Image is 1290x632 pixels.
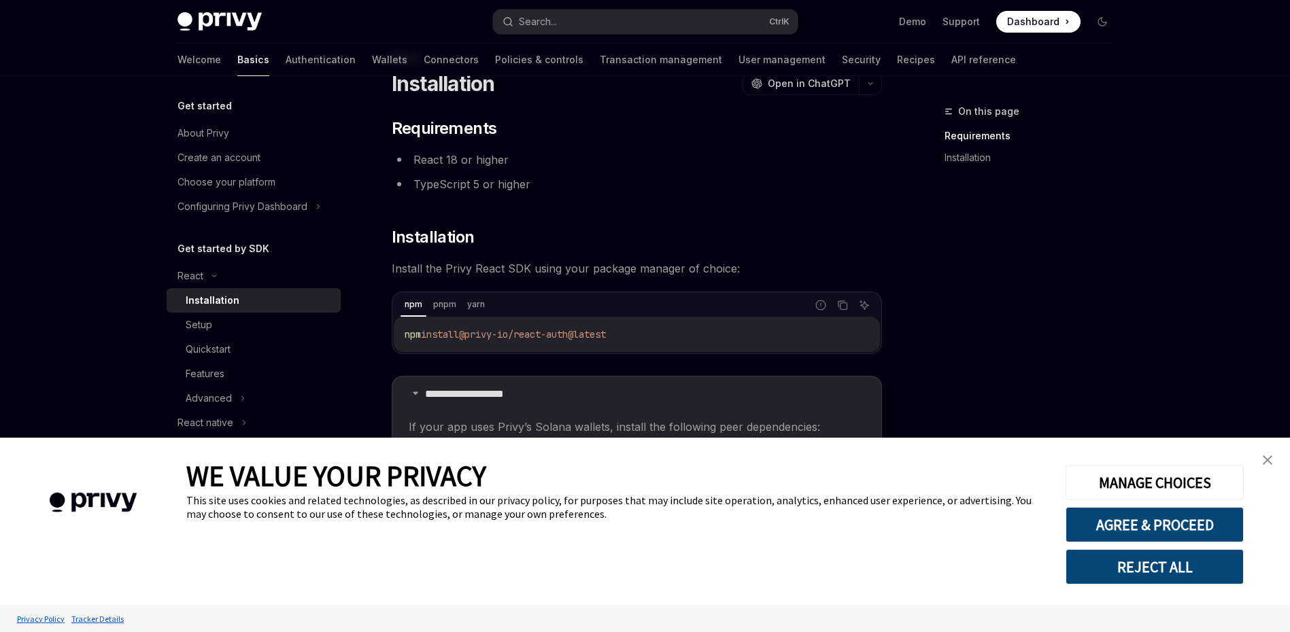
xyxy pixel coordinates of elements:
button: Toggle dark mode [1091,11,1113,33]
div: yarn [463,296,489,313]
div: Features [186,366,224,382]
span: install [421,328,459,340]
a: Basics [237,43,269,76]
span: @privy-io/react-auth@latest [459,328,606,340]
a: Choose your platform [167,170,341,194]
button: Copy the contents from the code block [834,296,851,314]
div: Quickstart [186,341,231,357]
li: TypeScript 5 or higher [392,175,882,194]
h1: Installation [392,71,495,96]
a: About Privy [167,121,341,145]
div: Create an account [177,150,260,166]
a: Features [167,362,341,386]
a: Quickstart [167,337,341,362]
span: Installation [392,226,475,248]
button: MANAGE CHOICES [1066,465,1244,500]
div: Configuring Privy Dashboard [177,198,307,215]
span: Dashboard [1007,15,1059,29]
h5: Get started by SDK [177,241,269,257]
span: If your app uses Privy’s Solana wallets, install the following peer dependencies: [409,417,865,436]
span: Install the Privy React SDK using your package manager of choice: [392,259,882,278]
div: pnpm [429,296,460,313]
img: company logo [20,473,166,532]
div: Installation [186,292,239,309]
a: Privacy Policy [14,607,68,631]
span: Open in ChatGPT [768,77,851,90]
a: Policies & controls [495,43,583,76]
a: Wallets [372,43,407,76]
li: React 18 or higher [392,150,882,169]
button: Open in ChatGPT [743,72,859,95]
a: User management [739,43,826,76]
span: WE VALUE YOUR PRIVACY [186,458,486,493]
div: Search... [519,14,557,30]
button: Search...CtrlK [493,10,798,34]
a: Connectors [424,43,479,76]
div: React [177,268,203,284]
a: Setup [167,313,341,337]
h5: Get started [177,98,232,114]
button: AGREE & PROCEED [1066,507,1244,542]
a: Support [943,15,980,29]
a: Requirements [945,125,1124,147]
a: Create an account [167,145,341,170]
a: API reference [951,43,1016,76]
span: npm [405,328,421,340]
a: Recipes [897,43,935,76]
a: Installation [945,147,1124,169]
span: Ctrl K [769,16,790,27]
a: Transaction management [600,43,722,76]
a: Authentication [286,43,356,76]
img: close banner [1263,455,1272,465]
div: npm [401,296,426,313]
span: On this page [958,103,1019,120]
a: Dashboard [996,11,1081,33]
a: Installation [167,288,341,313]
a: Security [842,43,881,76]
button: Report incorrect code [812,296,830,314]
span: Requirements [392,118,497,139]
a: Tracker Details [68,607,127,631]
div: Setup [186,317,212,333]
a: Welcome [177,43,221,76]
img: dark logo [177,12,262,31]
a: Demo [899,15,926,29]
div: About Privy [177,125,229,141]
div: Advanced [186,390,232,406]
div: Choose your platform [177,174,275,190]
button: Ask AI [855,296,873,314]
a: close banner [1254,446,1281,474]
button: REJECT ALL [1066,549,1244,584]
div: This site uses cookies and related technologies, as described in our privacy policy, for purposes... [186,493,1045,521]
div: React native [177,415,233,431]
